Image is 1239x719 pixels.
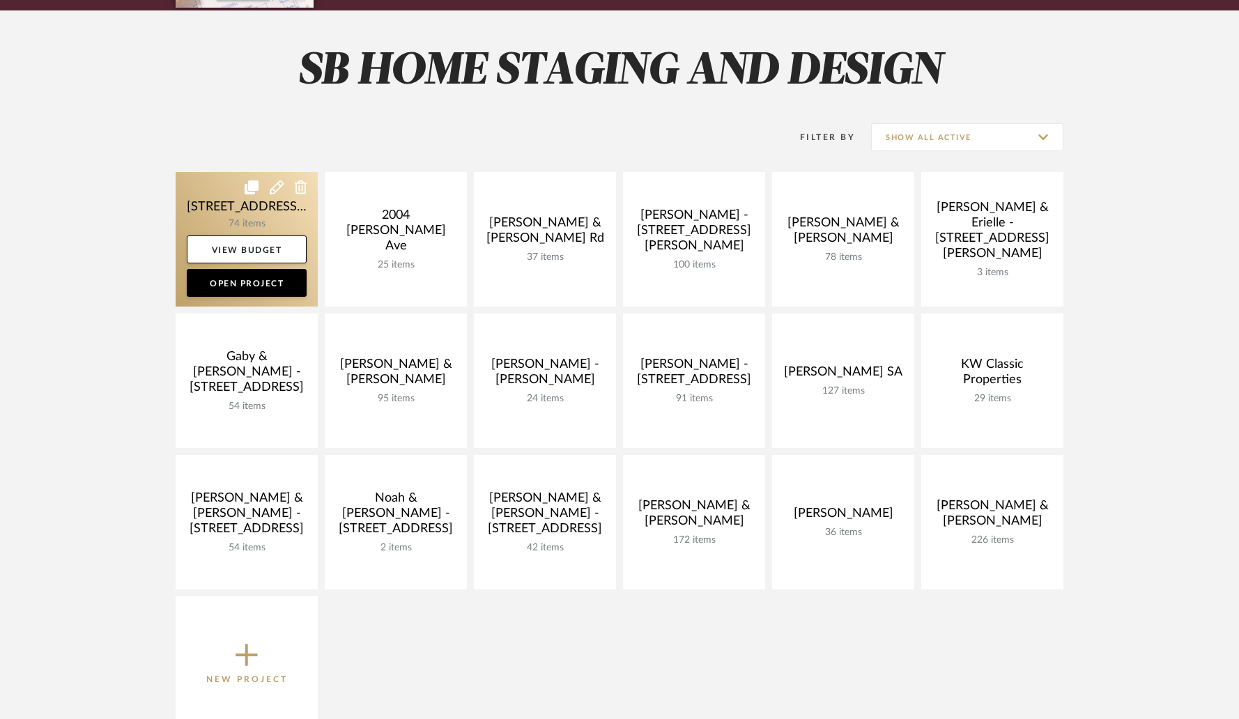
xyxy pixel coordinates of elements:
[634,208,754,259] div: [PERSON_NAME] - [STREET_ADDRESS][PERSON_NAME]
[187,269,307,297] a: Open Project
[783,385,903,397] div: 127 items
[783,215,903,252] div: [PERSON_NAME] & [PERSON_NAME]
[634,357,754,393] div: [PERSON_NAME] - [STREET_ADDRESS]
[336,393,456,405] div: 95 items
[932,200,1052,267] div: [PERSON_NAME] & Erielle - [STREET_ADDRESS][PERSON_NAME]
[187,401,307,412] div: 54 items
[187,235,307,263] a: View Budget
[187,542,307,554] div: 54 items
[485,393,605,405] div: 24 items
[783,506,903,527] div: [PERSON_NAME]
[932,498,1052,534] div: [PERSON_NAME] & [PERSON_NAME]
[485,252,605,263] div: 37 items
[485,215,605,252] div: [PERSON_NAME] & [PERSON_NAME] Rd
[336,259,456,271] div: 25 items
[783,364,903,385] div: [PERSON_NAME] SA
[187,490,307,542] div: [PERSON_NAME] & [PERSON_NAME] - [STREET_ADDRESS]
[336,208,456,259] div: 2004 [PERSON_NAME] Ave
[634,393,754,405] div: 91 items
[932,393,1052,405] div: 29 items
[336,357,456,393] div: [PERSON_NAME] & [PERSON_NAME]
[783,252,903,263] div: 78 items
[932,534,1052,546] div: 226 items
[782,130,855,144] div: Filter By
[485,357,605,393] div: [PERSON_NAME] - [PERSON_NAME]
[932,267,1052,279] div: 3 items
[932,357,1052,393] div: KW Classic Properties
[206,672,288,686] p: New Project
[485,542,605,554] div: 42 items
[336,542,456,554] div: 2 items
[336,490,456,542] div: Noah & [PERSON_NAME] - [STREET_ADDRESS]
[634,498,754,534] div: [PERSON_NAME] & [PERSON_NAME]
[187,349,307,401] div: Gaby & [PERSON_NAME] -[STREET_ADDRESS]
[783,527,903,539] div: 36 items
[485,490,605,542] div: [PERSON_NAME] & [PERSON_NAME] - [STREET_ADDRESS]
[634,259,754,271] div: 100 items
[118,45,1121,98] h2: SB HOME STAGING AND DESIGN
[634,534,754,546] div: 172 items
